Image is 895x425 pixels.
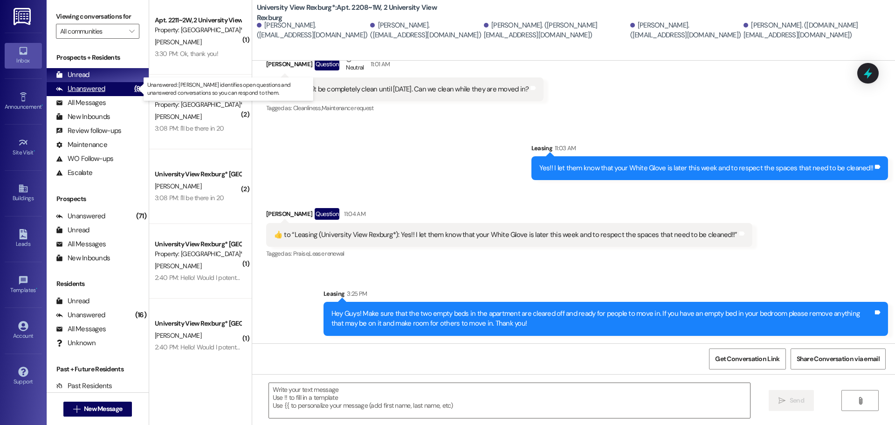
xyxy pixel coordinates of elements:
div: Unanswered [56,211,105,221]
i:  [129,28,134,35]
button: New Message [63,402,132,417]
input: All communities [60,24,124,39]
div: (16) [133,308,149,322]
div: New Inbounds [56,112,110,122]
div: Leasing [324,289,888,302]
div: 3:30 PM: Ok, thank you! [155,49,218,58]
div: Maintenance [56,140,107,150]
div: Apt. 2211~2W, 2 University View Rexburg [155,15,241,25]
span: [PERSON_NAME] [155,331,201,340]
div: Leasing [531,143,888,156]
span: Lease renewal [309,250,344,258]
div: Escalate [56,168,92,178]
img: ResiDesk Logo [14,8,33,25]
label: Viewing conversations for [56,9,139,24]
div: Property: [GEOGRAPHIC_DATA]* [155,100,241,110]
div: 3:08 PM: I'll be there in 20 [155,194,224,202]
div: ​👍​ to “ Leasing (University View Rexburg*): Yes!! I let them know that your White Glove is later... [274,230,737,240]
div: Unanswered [56,84,105,94]
div: WO Follow-ups [56,154,113,164]
a: Inbox [5,43,42,68]
div: 3:08 PM: I'll be there in 20 [155,124,224,132]
span: Maintenance request [322,104,374,112]
a: Buildings [5,181,42,206]
div: Residents [47,279,149,289]
div: [PERSON_NAME]. ([EMAIL_ADDRESS][DOMAIN_NAME]) [370,21,481,41]
div: 11:04 AM [342,209,365,219]
div: 3:25 PM [344,289,367,299]
button: Send [769,390,814,411]
div: University View Rexburg* [GEOGRAPHIC_DATA] [155,169,241,179]
div: University View Rexburg* [GEOGRAPHIC_DATA] [155,239,241,249]
div: 11:01 AM [368,59,390,69]
i:  [857,397,864,404]
a: Site Visit • [5,135,42,160]
div: All Messages [56,324,106,334]
div: Tagged as: [266,101,544,115]
div: Past + Future Residents [47,364,149,374]
div: (71) [134,209,149,223]
div: 2:40 PM: Hello! Would I potentially be able to stay a night early ([DATE] night) and check in [DA... [155,343,442,351]
a: Support [5,364,42,389]
p: Unanswered: [PERSON_NAME] identifies open questions and unanswered conversations so you can respo... [147,81,310,97]
a: Templates • [5,272,42,298]
div: 2:40 PM: Hello! Would I potentially be able to stay a night early ([DATE] night) and check in [DA... [155,273,442,282]
span: [PERSON_NAME] [155,262,201,270]
span: • [34,148,35,154]
div: [PERSON_NAME]. ([PERSON_NAME][EMAIL_ADDRESS][DOMAIN_NAME]) [484,21,628,41]
div: Unread [56,225,89,235]
span: New Message [84,404,122,414]
span: Get Conversation Link [715,354,779,364]
div: [PERSON_NAME] [266,208,752,223]
span: Praise , [293,250,309,258]
span: [PERSON_NAME] [155,112,201,121]
a: Leads [5,226,42,251]
i:  [778,397,785,404]
div: [PERSON_NAME]. ([DOMAIN_NAME][EMAIL_ADDRESS][DOMAIN_NAME]) [744,21,888,41]
div: Unread [56,296,89,306]
div: Question [315,208,339,220]
span: Send [790,396,804,405]
div: Past Residents [56,381,112,391]
a: Account [5,318,42,343]
div: Tagged as: [266,247,752,260]
div: Yes!! I let them know that your White Glove is later this week and to respect the spaces that nee... [539,163,874,173]
span: Cleanliness , [293,104,322,112]
span: • [41,102,43,109]
div: Unknown [56,338,96,348]
b: University View Rexburg*: Apt. 2208~1W, 2 University View Rexburg [257,3,443,23]
div: Hey Guys! Make sure that the two empty beds in the apartment are cleared off and ready for people... [331,309,873,329]
div: Question [315,58,339,70]
div: Unread [56,70,89,80]
span: [PERSON_NAME] [155,38,201,46]
button: Get Conversation Link [709,348,785,369]
div: [PERSON_NAME]. ([EMAIL_ADDRESS][DOMAIN_NAME]) [630,21,741,41]
div: Unanswered [56,310,105,320]
div: New Inbounds [56,253,110,263]
div: Neutral [344,55,365,74]
div: (87) [132,82,149,96]
span: Share Conversation via email [797,354,880,364]
div: Prospects [47,194,149,204]
div: All Messages [56,239,106,249]
div: University View Rexburg* [GEOGRAPHIC_DATA] [155,319,241,328]
div: Property: [GEOGRAPHIC_DATA]* [155,249,241,259]
div: 11:03 AM [552,143,576,153]
div: [PERSON_NAME] [266,55,544,77]
span: [PERSON_NAME] [155,182,201,190]
div: [PERSON_NAME]. ([EMAIL_ADDRESS][DOMAIN_NAME]) [257,21,368,41]
div: Review follow-ups [56,126,121,136]
div: All Messages [56,98,106,108]
span: • [36,286,37,292]
div: The apts won't be completely clean until [DATE]. Can we clean while they are moved in? [274,84,529,94]
div: Property: [GEOGRAPHIC_DATA]* [155,25,241,35]
i:  [73,405,80,413]
div: Prospects + Residents [47,53,149,63]
button: Share Conversation via email [791,348,886,369]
